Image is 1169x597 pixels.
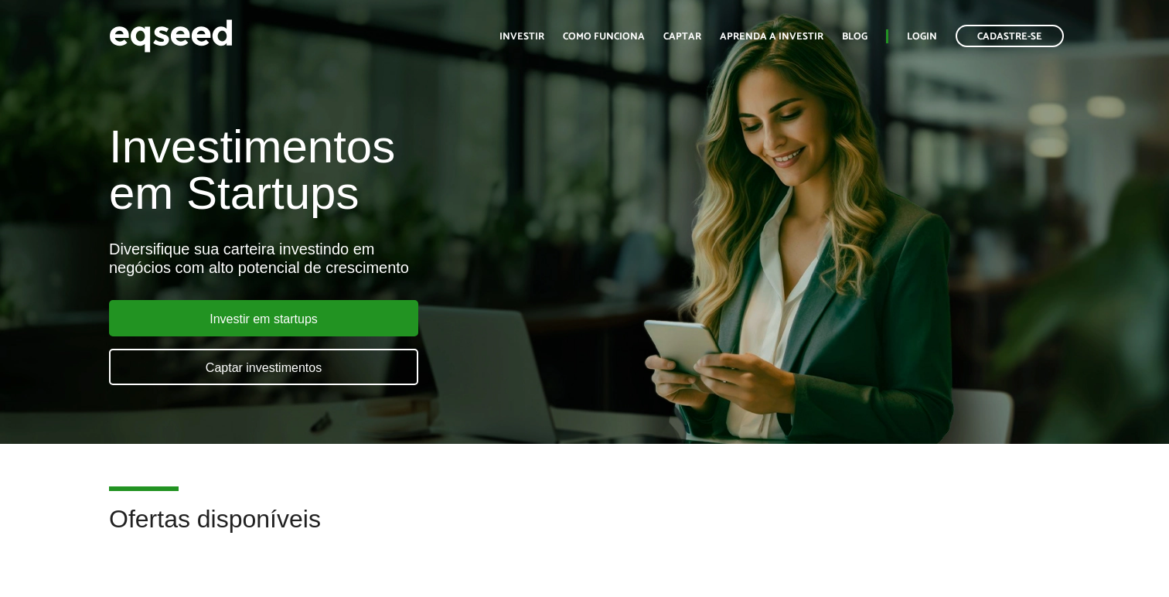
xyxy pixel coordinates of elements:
[109,300,418,336] a: Investir em startups
[109,349,418,385] a: Captar investimentos
[109,240,670,277] div: Diversifique sua carteira investindo em negócios com alto potencial de crescimento
[720,32,823,42] a: Aprenda a investir
[956,25,1064,47] a: Cadastre-se
[109,15,233,56] img: EqSeed
[109,506,1060,556] h2: Ofertas disponíveis
[499,32,544,42] a: Investir
[663,32,701,42] a: Captar
[563,32,645,42] a: Como funciona
[842,32,867,42] a: Blog
[109,124,670,217] h1: Investimentos em Startups
[907,32,937,42] a: Login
